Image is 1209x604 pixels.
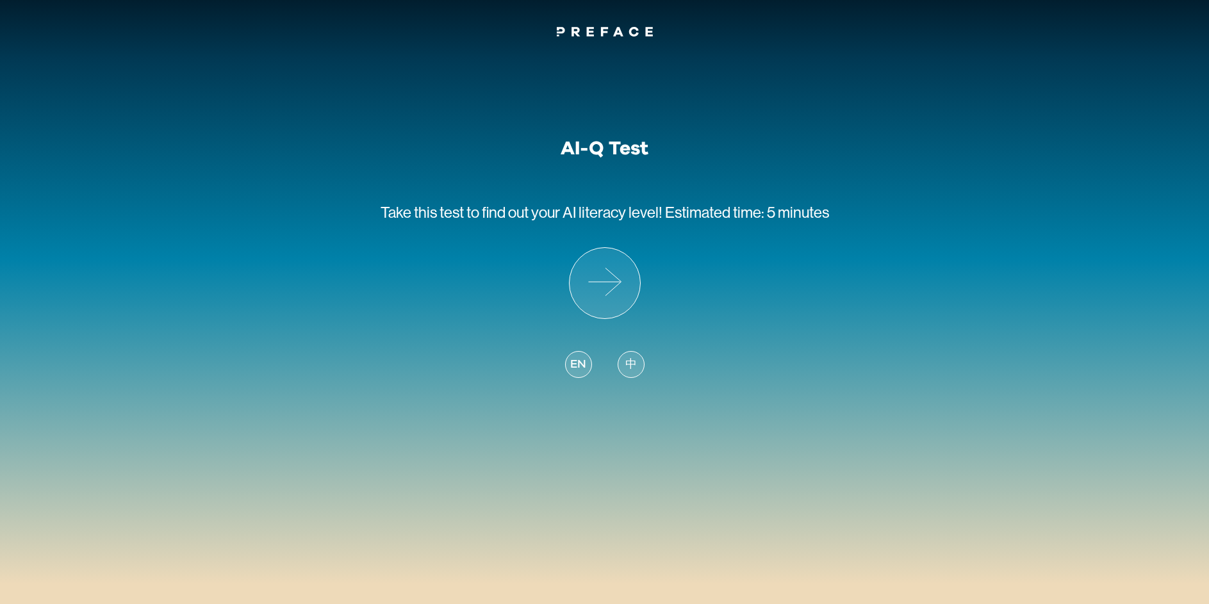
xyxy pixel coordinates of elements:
[482,204,662,221] span: find out your AI literacy level!
[381,204,479,221] span: Take this test to
[570,356,586,373] span: EN
[561,137,648,160] h1: AI-Q Test
[665,204,829,221] span: Estimated time: 5 minutes
[625,356,637,373] span: 中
